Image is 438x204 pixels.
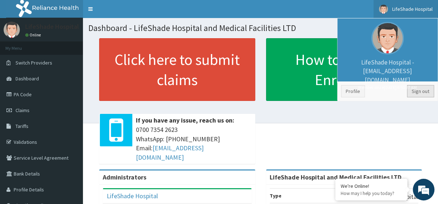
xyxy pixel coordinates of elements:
a: Click here to submit claims [99,38,255,101]
a: [EMAIL_ADDRESS][DOMAIN_NAME] [136,144,204,161]
small: Member since [DATE] 6:50:27 AM [341,84,434,90]
b: Type [270,192,282,199]
img: User Image [4,22,20,38]
p: LifeShade Hospital - [EMAIL_ADDRESS][DOMAIN_NAME] [341,58,434,90]
p: How may I help you today? [341,190,402,196]
a: Online [25,32,43,37]
span: LifeShade Hospital [392,6,433,12]
div: We're Online! [341,183,402,189]
a: Profile [341,85,365,97]
a: How to Identify Enrollees [266,38,422,101]
strong: LifeShade Hospital and Medical Facilities LTD [270,173,402,181]
a: Sign out [407,85,434,97]
span: Dashboard [16,75,39,82]
span: We're online! [42,58,99,131]
img: User Image [379,5,388,14]
a: LifeShade Hospital [107,192,158,200]
span: Claims [16,107,30,114]
b: If you have any issue, reach us on: [136,116,234,124]
div: Minimize live chat window [118,4,136,21]
span: Tariffs [16,123,28,129]
span: 0700 7354 2623 WhatsApp: [PHONE_NUMBER] Email: [136,125,252,162]
h1: Dashboard - LifeShade Hospital and Medical Facilities LTD [88,23,433,33]
img: d_794563401_company_1708531726252_794563401 [13,36,29,54]
textarea: Type your message and hit 'Enter' [4,131,137,156]
p: LifeShade Hospital [25,23,79,30]
span: Switch Providers [16,59,52,66]
b: Administrators [103,173,146,181]
img: User Image [371,22,404,54]
div: Chat with us now [37,40,121,50]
